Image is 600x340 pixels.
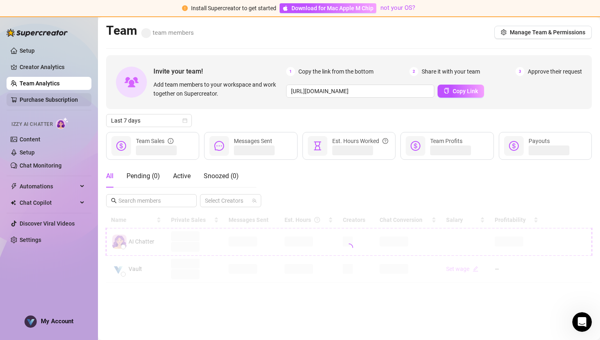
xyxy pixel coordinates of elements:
div: All [106,171,113,181]
span: Payouts [529,138,550,144]
span: Approve their request [528,67,582,76]
span: Messages Sent [234,138,272,144]
a: Content [20,136,40,143]
span: Invite your team! [153,66,286,76]
span: Manage Team & Permissions [510,29,585,36]
span: dollar-circle [509,141,519,151]
span: 1 [286,67,295,76]
img: AI Chatter [56,117,69,129]
span: Team Profits [430,138,462,144]
span: 2 [409,67,418,76]
span: Izzy AI Chatter [11,121,53,128]
span: Automations [20,180,78,193]
span: Share it with your team [422,67,480,76]
button: Copy Link [438,85,484,98]
a: Settings [20,237,41,243]
a: Download for Mac Apple M Chip [280,3,376,13]
img: logo-BBDzfeDw.svg [7,29,68,37]
div: Team Sales [136,136,173,145]
a: Setup [20,149,35,156]
iframe: Intercom live chat [572,312,592,332]
a: Team Analytics [20,80,60,87]
img: ACg8ocKB5HnQjhNvC2zupcu5Eg9qyczC1SGyA6W4M3HZhC4HPnwDork=s96-c [25,316,36,327]
span: Snoozed ( 0 ) [204,172,239,180]
a: Setup [20,47,35,54]
span: apple [282,5,288,11]
div: Pending ( 0 ) [127,171,160,181]
a: not your OS? [380,4,415,11]
span: thunderbolt [11,183,17,190]
a: Chat Monitoring [20,162,62,169]
div: Est. Hours Worked [332,136,388,145]
span: calendar [182,118,187,123]
span: Chat Copilot [20,196,78,209]
span: Copy the link from the bottom [298,67,373,76]
input: Search members [118,196,185,205]
span: Add team members to your workspace and work together on Supercreator. [153,80,283,98]
span: My Account [41,318,73,325]
span: copy [444,88,449,94]
span: info-circle [168,136,173,145]
span: team [252,198,257,203]
span: Last 7 days [111,114,187,127]
span: search [111,198,117,204]
a: Purchase Subscription [20,96,78,103]
span: Install Supercreator to get started [191,5,276,11]
span: exclamation-circle [182,5,188,11]
span: setting [501,29,507,35]
span: hourglass [313,141,322,151]
button: Manage Team & Permissions [494,26,592,39]
a: Creator Analytics [20,60,85,74]
span: loading [344,243,353,252]
span: question-circle [382,136,388,145]
span: Download for Mac Apple M Chip [291,4,373,13]
span: dollar-circle [116,141,126,151]
span: dollar-circle [411,141,420,151]
h2: Team [106,23,194,38]
span: team members [141,29,194,36]
span: Copy Link [453,88,478,94]
span: Active [173,172,191,180]
a: Discover Viral Videos [20,220,75,227]
img: Chat Copilot [11,200,16,206]
span: message [214,141,224,151]
span: 3 [516,67,524,76]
